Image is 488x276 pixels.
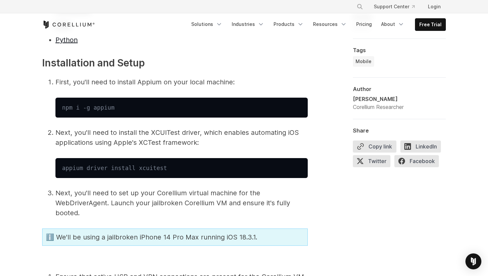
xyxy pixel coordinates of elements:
[42,21,95,29] a: Corellium Home
[55,77,308,87] p: First, you'll need to install Appium on your local machine:
[228,18,268,30] a: Industries
[55,128,308,147] p: Next, you'll need to install the XCUITest driver, which enables automating iOS applications using...
[270,18,308,30] a: Products
[187,18,226,30] a: Solutions
[353,155,390,167] span: Twitter
[394,155,443,170] a: Facebook
[62,165,167,171] code: appium driver install xcuitest
[353,103,404,111] div: Corellium Researcher
[465,253,481,269] div: Open Intercom Messenger
[55,188,308,218] li: Next, you'll need to set up your Corellium virtual machine for the WebDriverAgent. Launch your ja...
[42,55,308,70] h3: Installation and Setup
[353,155,394,170] a: Twitter
[353,47,446,53] div: Tags
[354,1,366,13] button: Search
[415,19,446,31] a: Free Trial
[353,95,404,103] div: [PERSON_NAME]
[356,58,371,65] span: Mobile
[42,229,308,246] div: ℹ️ We'll be using a jailbroken iPhone 14 Pro Max running iOS 18.3.1.
[353,86,446,92] div: Author
[400,140,441,152] span: LinkedIn
[368,1,420,13] a: Support Center
[62,104,115,111] code: npm i -g appium
[423,1,446,13] a: Login
[55,36,78,44] a: Python
[394,155,439,167] span: Facebook
[187,18,446,31] div: Navigation Menu
[400,140,445,155] a: LinkedIn
[349,1,446,13] div: Navigation Menu
[352,18,376,30] a: Pricing
[353,56,374,67] a: Mobile
[309,18,351,30] a: Resources
[377,18,408,30] a: About
[353,127,446,134] div: Share
[353,140,396,152] button: Copy link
